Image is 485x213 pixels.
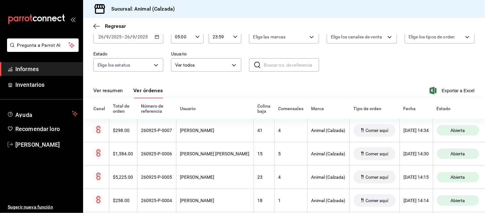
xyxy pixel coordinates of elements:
[7,38,79,52] button: Pregunta a Parrot AI
[311,106,324,111] font: Marca
[111,34,122,39] input: ----
[109,34,111,39] font: /
[311,175,346,180] font: Animal (Calzada)
[15,66,39,72] font: Informes
[180,128,215,133] font: [PERSON_NAME]
[130,34,132,39] font: /
[311,198,346,203] font: Animal (Calzada)
[278,175,281,180] font: 4
[253,34,286,39] font: Elige las marcas
[15,141,60,148] font: [PERSON_NAME]
[132,34,136,39] input: --
[111,6,175,12] font: Sucursal: Animal (Calzada)
[442,88,475,93] font: Exportar a Excel
[278,128,281,133] font: 4
[93,87,163,98] div: pestañas de navegación
[15,111,33,118] font: Ayuda
[133,87,163,94] font: Ver órdenes
[180,175,215,180] font: [PERSON_NAME]
[141,175,172,180] font: 260925-P-0005
[104,34,106,39] font: /
[437,106,451,111] font: Estado
[141,198,172,203] font: 260925-P-0004
[257,103,270,114] font: Colina baja
[311,151,346,156] font: Animal (Calzada)
[93,106,105,111] font: Canal
[141,151,172,156] font: 260925-P-0006
[17,43,61,48] font: Pregunta a Parrot AI
[124,34,130,39] input: --
[98,62,130,68] font: Elige los estatus
[180,106,196,111] font: Usuario
[278,106,303,111] font: Comensales
[431,87,475,94] button: Exportar a Excel
[278,151,281,156] font: 5
[70,17,75,22] button: abrir_cajón_menú
[264,59,319,71] input: Buscar no. de referencia
[404,198,429,203] font: [DATE] 14:14
[113,128,130,133] font: $298.00
[113,198,130,203] font: $258.00
[106,34,109,39] input: --
[451,175,465,180] font: Abierta
[93,52,108,57] font: Estado
[141,128,172,133] font: 260925-P-0007
[15,81,44,88] font: Inventarios
[258,128,263,133] font: 41
[403,106,416,111] font: Fecha
[311,128,346,133] font: Animal (Calzada)
[175,62,195,68] font: Ver todos
[93,23,126,29] button: Regresar
[122,34,124,39] font: -
[4,46,79,53] a: Pregunta a Parrot AI
[180,151,250,156] font: [PERSON_NAME] [PERSON_NAME]
[258,175,263,180] font: 23
[366,198,388,203] font: Comer aquí
[98,34,104,39] input: --
[141,103,163,114] font: Número de referencia
[137,34,148,39] input: ----
[451,198,465,203] font: Abierta
[451,151,465,156] font: Abierta
[180,198,215,203] font: [PERSON_NAME]
[136,34,137,39] font: /
[15,126,60,132] font: Recomendar loro
[409,34,455,39] font: Elige los tipos de orden
[451,128,465,133] font: Abierta
[278,198,281,203] font: 1
[331,34,382,39] font: Elige los canales de venta
[404,151,429,156] font: [DATE] 14:30
[93,87,123,94] font: Ver resumen
[404,175,429,180] font: [DATE] 14:15
[258,151,263,156] font: 15
[171,52,187,57] font: Usuario
[366,151,388,156] font: Comer aquí
[366,175,388,180] font: Comer aquí
[105,23,126,29] font: Regresar
[113,175,133,180] font: $5,225.00
[353,106,381,111] font: Tipo de orden
[113,103,129,114] font: Total de orden
[366,128,388,133] font: Comer aquí
[404,128,429,133] font: [DATE] 14:34
[8,204,53,209] font: Sugerir nueva función
[258,198,263,203] font: 18
[113,151,133,156] font: $1,584.00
